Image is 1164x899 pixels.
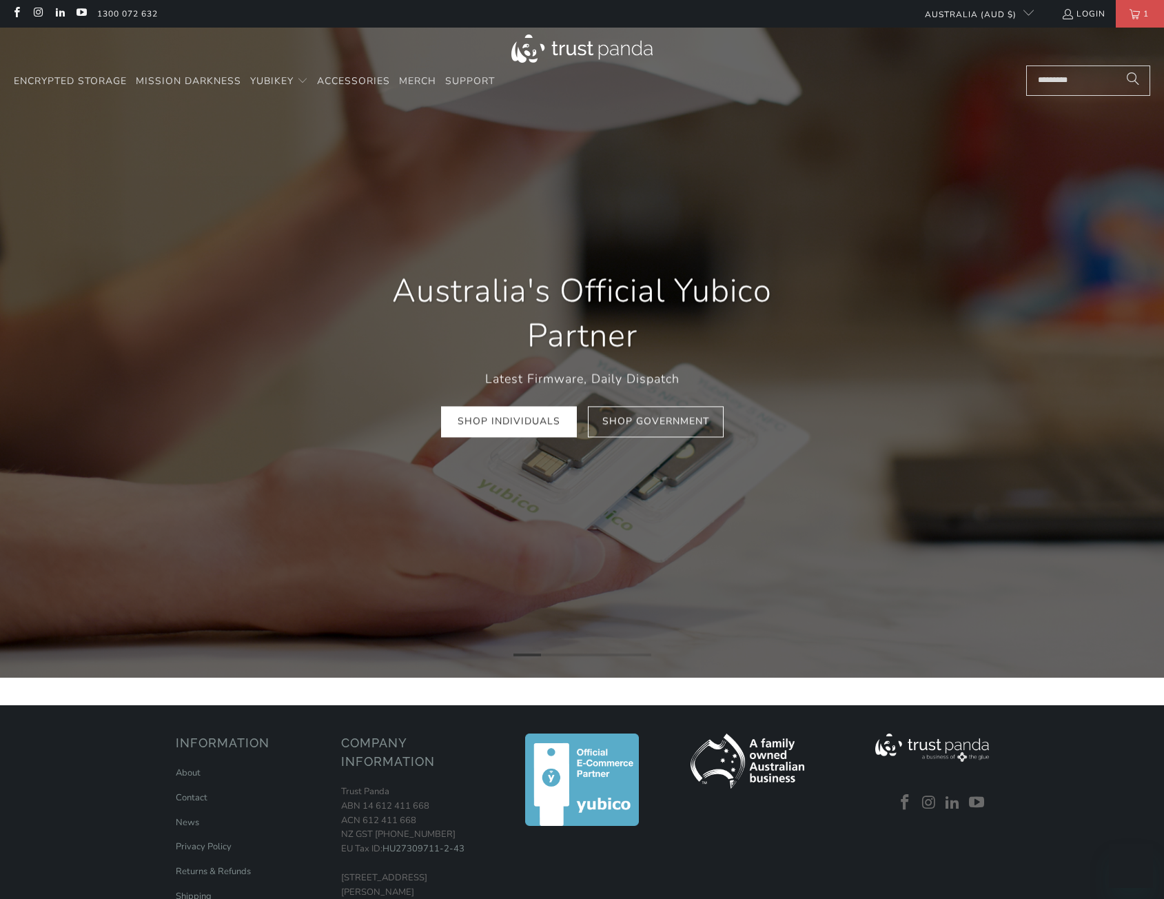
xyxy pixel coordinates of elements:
[14,74,127,88] span: Encrypted Storage
[14,65,127,98] a: Encrypted Storage
[895,794,916,812] a: Trust Panda Australia on Facebook
[75,8,87,19] a: Trust Panda Australia on YouTube
[382,842,464,855] a: HU27309711-2-43
[250,65,308,98] summary: YubiKey
[541,654,569,656] li: Page dot 2
[176,816,199,829] a: News
[355,268,810,359] h1: Australia's Official Yubico Partner
[176,865,251,878] a: Returns & Refunds
[317,74,390,88] span: Accessories
[32,8,43,19] a: Trust Panda Australia on Instagram
[1109,844,1153,888] iframe: Button to launch messaging window
[919,794,939,812] a: Trust Panda Australia on Instagram
[14,65,495,98] nav: Translation missing: en.navigation.header.main_nav
[355,370,810,390] p: Latest Firmware, Daily Dispatch
[317,65,390,98] a: Accessories
[176,791,207,804] a: Contact
[250,74,294,88] span: YubiKey
[1026,65,1150,96] input: Search...
[136,74,241,88] span: Mission Darkness
[943,794,963,812] a: Trust Panda Australia on LinkedIn
[445,74,495,88] span: Support
[399,65,436,98] a: Merch
[588,406,724,437] a: Shop Government
[54,8,65,19] a: Trust Panda Australia on LinkedIn
[513,654,541,656] li: Page dot 1
[1116,65,1150,96] button: Search
[511,34,653,63] img: Trust Panda Australia
[136,65,241,98] a: Mission Darkness
[10,8,22,19] a: Trust Panda Australia on Facebook
[399,74,436,88] span: Merch
[596,654,624,656] li: Page dot 4
[569,654,596,656] li: Page dot 3
[176,767,201,779] a: About
[967,794,988,812] a: Trust Panda Australia on YouTube
[624,654,651,656] li: Page dot 5
[441,406,577,437] a: Shop Individuals
[445,65,495,98] a: Support
[176,840,232,853] a: Privacy Policy
[97,6,158,21] a: 1300 072 632
[1061,6,1105,21] a: Login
